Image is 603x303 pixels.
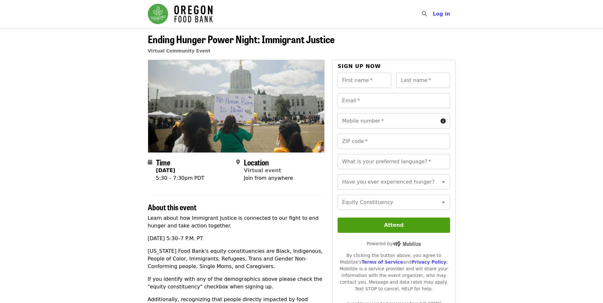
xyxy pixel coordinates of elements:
[338,113,438,129] input: Mobile number
[338,73,391,88] input: First name
[156,167,175,173] strong: [DATE]
[148,159,152,165] i: calendar icon
[411,259,446,265] a: Privacy Policy
[338,93,450,108] input: Email
[428,8,455,20] button: Log in
[422,11,427,17] i: search icon
[244,175,293,181] span: Join from anywhere
[396,73,450,88] input: Last name
[156,174,205,182] div: 5:30 – 7:30pm PDT
[441,118,446,124] i: circle-info icon
[148,4,213,24] img: Oregon Food Bank - Home
[148,201,196,212] span: About this event
[148,235,325,242] p: [DATE] 5:30–7 P.M. PT
[236,159,240,165] i: map-marker-alt icon
[367,241,421,246] span: Powered by
[148,247,325,270] p: [US_STATE] Food Bank's equity constituencies are Black, Indigenous, People of Color, Immigrants, ...
[338,63,381,69] span: Sign up now
[148,31,335,46] span: Ending Hunger Power Night: Immigrant Justice
[244,157,269,168] span: Location
[393,241,421,247] img: Powered by Mobilize
[433,11,450,17] span: Log in
[439,198,448,207] button: Open
[338,218,450,233] button: Attend
[148,48,210,53] a: Virtual Community Event
[439,178,448,186] button: Open
[431,6,436,22] input: Search
[244,167,281,173] a: Virtual event
[338,252,450,292] div: By clicking the button above, you agree to Mobilize's and . Mobilize is a service provider and wi...
[156,157,170,168] span: Time
[338,134,450,149] input: ZIP code
[148,275,325,291] p: If you identify with any of the demographics above please check the "equity constituency" checkbo...
[361,259,403,265] a: Terms of Service
[148,214,325,230] p: Learn about how Immigrant Justice is connected to our fight to end hunger and take action together.
[148,60,325,152] img: Ending Hunger Power Night: Immigrant Justice organized by Oregon Food Bank
[338,154,450,169] input: What is your preferred language?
